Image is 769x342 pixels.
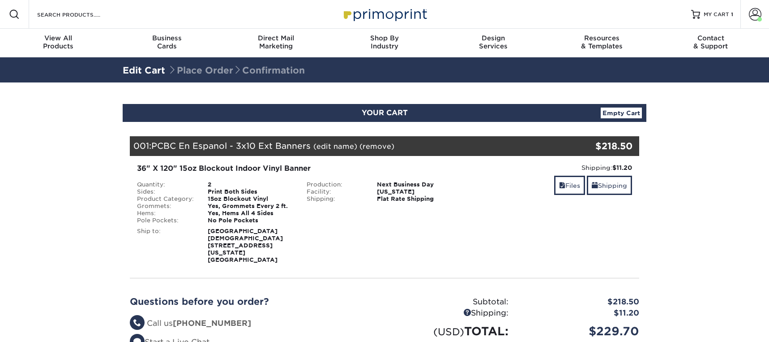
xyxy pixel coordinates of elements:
[130,296,378,307] h2: Questions before you order?
[113,34,222,50] div: Cards
[330,29,439,57] a: Shop ByIndustry
[201,203,300,210] div: Yes, Grommets Every 2 ft.
[201,188,300,195] div: Print Both Sides
[476,163,632,172] div: Shipping:
[554,176,585,195] a: Files
[4,34,113,42] span: View All
[362,108,408,117] span: YOUR CART
[208,228,283,263] strong: [GEOGRAPHIC_DATA][DEMOGRAPHIC_DATA] [STREET_ADDRESS] [US_STATE][GEOGRAPHIC_DATA]
[547,34,656,50] div: & Templates
[222,29,330,57] a: Direct MailMarketing
[173,319,251,328] strong: [PHONE_NUMBER]
[113,29,222,57] a: BusinessCards
[612,164,632,171] strong: $11.20
[201,210,300,217] div: Yes, Hems All 4 Sides
[4,34,113,50] div: Products
[201,195,300,203] div: 15oz Blockout Vinyl
[592,182,598,189] span: shipping
[554,139,632,153] div: $218.50
[130,181,201,188] div: Quantity:
[656,34,765,50] div: & Support
[313,142,357,151] a: (edit name)
[201,181,300,188] div: 2
[515,307,646,319] div: $11.20
[151,141,311,151] span: PCBC En Espanol - 3x10 Ext Banners
[439,34,547,42] span: Design
[547,29,656,57] a: Resources& Templates
[130,203,201,210] div: Grommets:
[168,65,305,76] span: Place Order Confirmation
[704,11,729,18] span: MY CART
[130,318,378,329] li: Call us
[130,188,201,195] div: Sides:
[384,296,515,308] div: Subtotal:
[300,188,371,195] div: Facility:
[601,108,642,118] a: Empty Cart
[130,195,201,203] div: Product Category:
[559,182,565,189] span: files
[130,210,201,217] div: Hems:
[130,217,201,224] div: Pole Pockets:
[123,65,165,76] a: Edit Cart
[137,163,462,174] div: 36" X 120" 15oz Blockout Indoor Vinyl Banner
[130,228,201,264] div: Ship to:
[731,11,733,17] span: 1
[384,323,515,340] div: TOTAL:
[201,217,300,224] div: No Pole Pockets
[340,4,429,24] img: Primoprint
[300,195,371,203] div: Shipping:
[370,181,469,188] div: Next Business Day
[113,34,222,42] span: Business
[222,34,330,42] span: Direct Mail
[330,34,439,50] div: Industry
[515,323,646,340] div: $229.70
[656,34,765,42] span: Contact
[370,188,469,195] div: [US_STATE]
[36,9,124,20] input: SEARCH PRODUCTS.....
[370,195,469,203] div: Flat Rate Shipping
[439,29,547,57] a: DesignServices
[439,34,547,50] div: Services
[384,307,515,319] div: Shipping:
[4,29,113,57] a: View AllProducts
[515,296,646,308] div: $218.50
[359,142,394,151] a: (remove)
[433,326,464,338] small: (USD)
[656,29,765,57] a: Contact& Support
[300,181,371,188] div: Production:
[547,34,656,42] span: Resources
[222,34,330,50] div: Marketing
[130,136,554,156] div: 001:
[587,176,632,195] a: Shipping
[330,34,439,42] span: Shop By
